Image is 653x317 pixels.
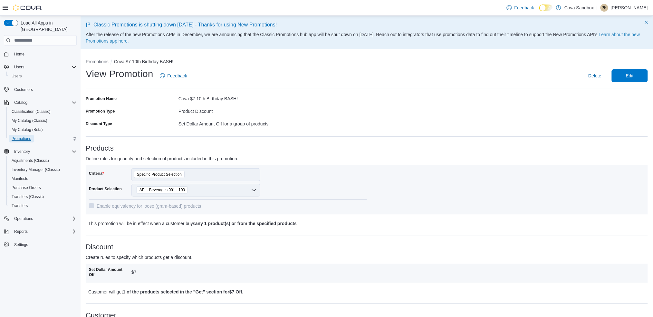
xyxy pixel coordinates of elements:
a: Feedback [157,69,190,82]
p: Cova Sandbox [564,4,594,12]
span: Settings [14,242,28,247]
button: Dismiss this callout [643,18,650,26]
span: Adjustments (Classic) [9,157,77,164]
button: Promotions [6,134,79,143]
a: My Catalog (Beta) [9,126,45,134]
span: Customers [14,87,33,92]
a: Transfers [9,202,30,210]
button: Reports [12,228,30,235]
button: Transfers (Classic) [6,192,79,201]
label: Discount Type [86,121,112,126]
span: Reports [12,228,77,235]
a: Promotions [9,135,34,143]
p: Define rules for quantity and selection of products included in this promotion. [86,155,507,163]
button: Cova $7 10th Birthday BASH! [114,59,173,64]
a: Classification (Classic) [9,108,53,115]
span: API - Beverages 001 - 100 [139,187,185,193]
button: Catalog [12,99,30,106]
span: Edit [626,73,634,79]
p: After the release of the new Promotions APIs in December, we are announcing that the Classic Prom... [86,31,648,44]
span: Transfers (Classic) [12,194,44,199]
span: Transfers [12,203,28,208]
span: Catalog [12,99,77,106]
span: Dark Mode [539,11,540,12]
span: Users [14,64,24,70]
button: Users [1,63,79,72]
button: Home [1,49,79,59]
span: Users [12,74,22,79]
button: Settings [1,240,79,249]
button: Inventory [12,148,33,155]
div: Prajkta Kusurkar [600,4,608,12]
h3: Discount [86,243,648,251]
span: Reports [14,229,28,234]
button: My Catalog (Beta) [6,125,79,134]
button: Purchase Orders [6,183,79,192]
button: Users [6,72,79,81]
span: Transfers [9,202,77,210]
button: Manifests [6,174,79,183]
span: Inventory [12,148,77,155]
span: My Catalog (Classic) [12,118,47,123]
label: Set Dollar Amount Off [89,267,129,277]
a: My Catalog (Classic) [9,117,50,124]
a: Learn about the new Promotions app here. [86,32,640,44]
span: Home [14,52,24,57]
div: Set Dollar Amount Off for a group of products [178,119,367,126]
span: Customers [12,85,77,93]
img: Cova [13,5,42,11]
p: This promotion will be in effect when a customer buys [88,220,506,227]
a: Transfers (Classic) [9,193,46,201]
p: Customer will get [88,288,506,296]
button: My Catalog (Classic) [6,116,79,125]
button: Promotions [86,59,109,64]
label: Criteria [89,171,104,176]
span: Promotions [12,136,31,141]
div: Cova $7 10th Birthday BASH! [178,94,367,101]
span: Inventory Manager (Classic) [12,167,60,172]
p: [PERSON_NAME] [611,4,648,12]
input: Dark Mode [539,5,553,11]
label: Promotion Type [86,109,115,114]
span: Feedback [514,5,534,11]
a: Purchase Orders [9,184,43,192]
span: Operations [14,216,33,221]
button: Operations [12,215,36,223]
button: Adjustments (Classic) [6,156,79,165]
button: Catalog [1,98,79,107]
span: My Catalog (Beta) [9,126,77,134]
b: 1 of the products selected in the "Get" section for $7 Off . [123,289,243,294]
div: Product Discount [178,106,367,114]
span: Load All Apps in [GEOGRAPHIC_DATA] [18,20,77,33]
button: Inventory Manager (Classic) [6,165,79,174]
label: Enable equivalency for loose (gram-based) products [89,202,201,210]
span: Adjustments (Classic) [12,158,49,163]
span: Promotions [9,135,77,143]
span: Operations [12,215,77,223]
label: Product Selection [89,186,122,192]
span: Specific Product Selection [134,171,185,178]
a: Users [9,72,24,80]
span: Feedback [168,73,187,79]
button: Delete [586,69,604,82]
a: Adjustments (Classic) [9,157,52,164]
button: Users [12,63,27,71]
span: Classification (Classic) [9,108,77,115]
span: Transfers (Classic) [9,193,77,201]
span: Inventory Manager (Classic) [9,166,77,173]
a: Settings [12,241,31,249]
a: Manifests [9,175,31,183]
span: Purchase Orders [9,184,77,192]
span: Manifests [12,176,28,181]
span: Home [12,50,77,58]
span: Classification (Classic) [12,109,51,114]
span: Settings [12,241,77,249]
b: any 1 product(s) or from the specified products [195,221,297,226]
button: Inventory [1,147,79,156]
span: Catalog [14,100,27,105]
button: Classification (Classic) [6,107,79,116]
span: Manifests [9,175,77,183]
a: Customers [12,86,35,94]
span: Purchase Orders [12,185,41,190]
label: Promotion Name [86,96,117,101]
